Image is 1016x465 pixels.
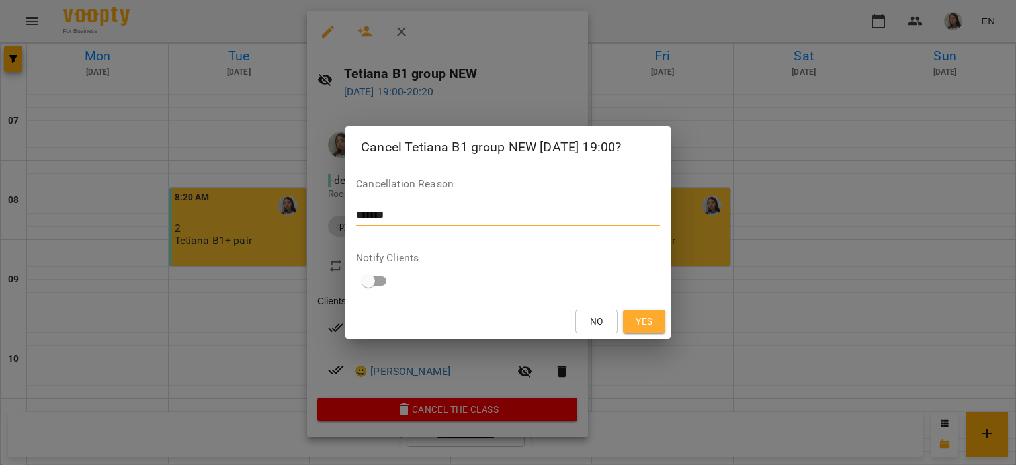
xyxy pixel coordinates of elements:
[361,137,655,157] h2: Cancel Tetiana B1 group NEW [DATE] 19:00?
[575,310,618,333] button: No
[356,179,660,189] label: Cancellation Reason
[636,314,652,329] span: Yes
[590,314,603,329] span: No
[356,253,660,263] label: Notify Clients
[623,310,665,333] button: Yes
